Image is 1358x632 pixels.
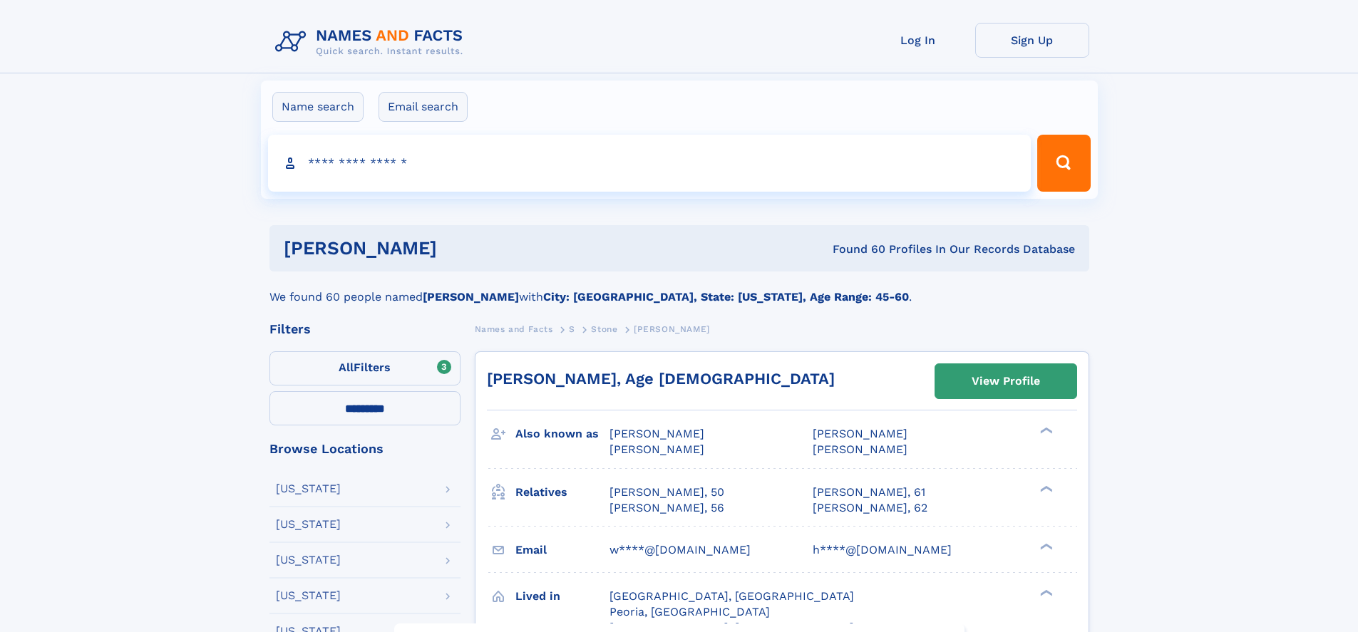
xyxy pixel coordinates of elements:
[609,485,724,500] a: [PERSON_NAME], 50
[813,500,927,516] a: [PERSON_NAME], 62
[515,480,609,504] h3: Relatives
[634,324,710,334] span: [PERSON_NAME]
[276,554,341,566] div: [US_STATE]
[543,290,909,304] b: City: [GEOGRAPHIC_DATA], State: [US_STATE], Age Range: 45-60
[1036,588,1054,597] div: ❯
[339,361,354,374] span: All
[276,483,341,494] div: [US_STATE]
[268,135,1032,192] input: search input
[813,485,925,500] a: [PERSON_NAME], 61
[515,538,609,562] h3: Email
[379,92,468,122] label: Email search
[935,364,1076,398] a: View Profile
[609,442,704,456] span: [PERSON_NAME]
[1036,484,1054,493] div: ❯
[515,584,609,608] h3: Lived in
[1037,135,1090,192] button: Search Button
[272,92,364,122] label: Name search
[475,320,553,338] a: Names and Facts
[813,442,907,456] span: [PERSON_NAME]
[1036,542,1054,551] div: ❯
[813,427,907,440] span: [PERSON_NAME]
[634,242,1075,257] div: Found 60 Profiles In Our Records Database
[515,422,609,446] h3: Also known as
[569,324,575,334] span: S
[861,23,975,58] a: Log In
[972,365,1040,398] div: View Profile
[591,324,617,334] span: Stone
[609,589,854,603] span: [GEOGRAPHIC_DATA], [GEOGRAPHIC_DATA]
[269,323,461,336] div: Filters
[487,370,835,388] a: [PERSON_NAME], Age [DEMOGRAPHIC_DATA]
[569,320,575,338] a: S
[609,605,770,618] span: Peoria, [GEOGRAPHIC_DATA]
[591,320,617,338] a: Stone
[284,239,635,257] h1: [PERSON_NAME]
[269,271,1089,306] div: We found 60 people named with .
[609,500,724,516] a: [PERSON_NAME], 56
[269,23,475,61] img: Logo Names and Facts
[975,23,1089,58] a: Sign Up
[276,519,341,530] div: [US_STATE]
[276,590,341,601] div: [US_STATE]
[1036,426,1054,435] div: ❯
[269,351,461,385] label: Filters
[609,427,704,440] span: [PERSON_NAME]
[423,290,519,304] b: [PERSON_NAME]
[269,442,461,455] div: Browse Locations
